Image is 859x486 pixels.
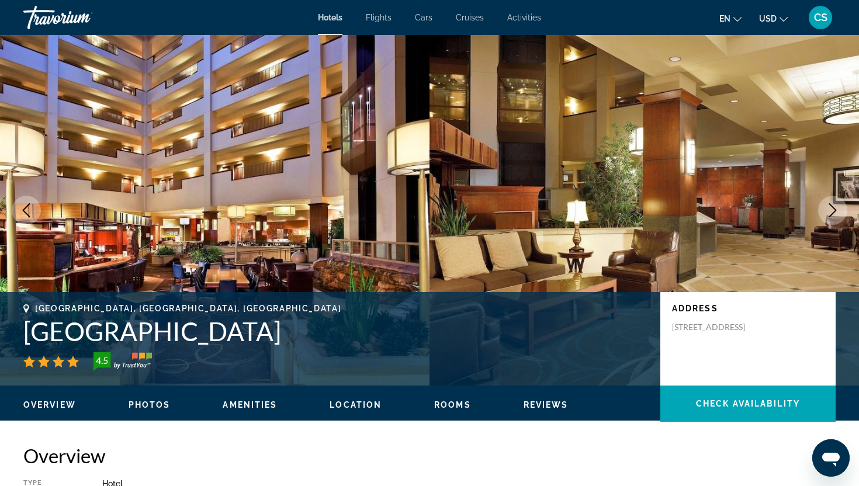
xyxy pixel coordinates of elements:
a: Cruises [456,13,484,22]
div: 4.5 [90,353,113,367]
button: Photos [129,400,171,410]
a: Travorium [23,2,140,33]
h1: [GEOGRAPHIC_DATA] [23,316,649,346]
button: Change language [719,10,742,27]
span: en [719,14,730,23]
p: [STREET_ADDRESS] [672,322,766,332]
span: Check Availability [696,399,800,408]
a: Cars [415,13,432,22]
button: Overview [23,400,76,410]
button: User Menu [805,5,836,30]
button: Next image [818,196,847,225]
span: USD [759,14,777,23]
button: Rooms [434,400,471,410]
p: Address [672,304,824,313]
button: Change currency [759,10,788,27]
span: [GEOGRAPHIC_DATA], [GEOGRAPHIC_DATA], [GEOGRAPHIC_DATA] [35,304,341,313]
button: Check Availability [660,386,836,422]
a: Flights [366,13,392,22]
button: Location [330,400,382,410]
h2: Overview [23,444,836,467]
span: CS [814,12,827,23]
button: Amenities [223,400,277,410]
a: Hotels [318,13,342,22]
button: Reviews [524,400,569,410]
a: Activities [507,13,541,22]
button: Previous image [12,196,41,225]
img: trustyou-badge-hor.svg [93,352,152,371]
iframe: Button to launch messaging window [812,439,850,477]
